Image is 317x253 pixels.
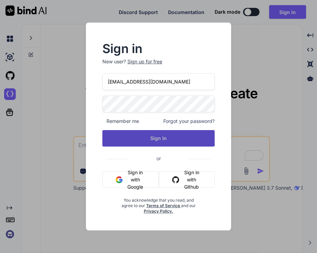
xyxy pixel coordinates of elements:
[102,58,215,73] p: New user?
[102,172,159,188] button: Sign in with Google
[146,203,181,208] a: Terms of Service
[102,118,139,125] span: Remember me
[159,172,215,188] button: Sign in with Github
[163,118,215,125] span: Forgot your password?
[102,130,215,147] button: Sign In
[116,176,123,183] img: google
[121,193,196,214] div: You acknowledge that you read, and agree to our and our
[172,176,179,183] img: github
[129,150,188,167] span: or
[127,58,162,65] div: Sign up for free
[102,73,215,90] input: Login or Email
[144,208,173,214] a: Privacy Policy.
[102,43,215,54] h2: Sign in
